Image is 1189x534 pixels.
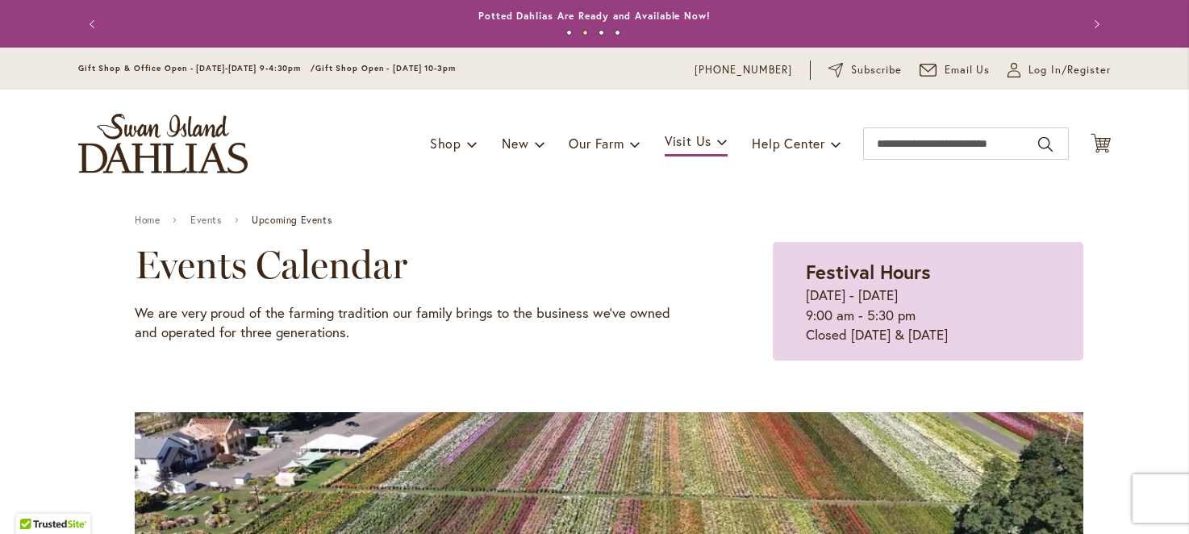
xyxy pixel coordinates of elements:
[430,135,461,152] span: Shop
[851,62,902,78] span: Subscribe
[478,10,711,22] a: Potted Dahlias Are Ready and Available Now!
[315,63,456,73] span: Gift Shop Open - [DATE] 10-3pm
[599,30,604,35] button: 3 of 4
[1028,62,1111,78] span: Log In/Register
[1078,8,1111,40] button: Next
[582,30,588,35] button: 2 of 4
[569,135,624,152] span: Our Farm
[665,132,711,149] span: Visit Us
[78,114,248,173] a: store logo
[752,135,825,152] span: Help Center
[945,62,991,78] span: Email Us
[78,8,111,40] button: Previous
[615,30,620,35] button: 4 of 4
[135,303,692,343] p: We are very proud of the farming tradition our family brings to the business we've owned and oper...
[566,30,572,35] button: 1 of 4
[920,62,991,78] a: Email Us
[190,215,222,226] a: Events
[252,215,332,226] span: Upcoming Events
[135,242,692,287] h2: Events Calendar
[695,62,792,78] a: [PHONE_NUMBER]
[806,259,931,285] strong: Festival Hours
[806,286,1050,344] p: [DATE] - [DATE] 9:00 am - 5:30 pm Closed [DATE] & [DATE]
[828,62,902,78] a: Subscribe
[135,215,160,226] a: Home
[12,477,57,522] iframe: Launch Accessibility Center
[78,63,315,73] span: Gift Shop & Office Open - [DATE]-[DATE] 9-4:30pm /
[1008,62,1111,78] a: Log In/Register
[502,135,528,152] span: New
